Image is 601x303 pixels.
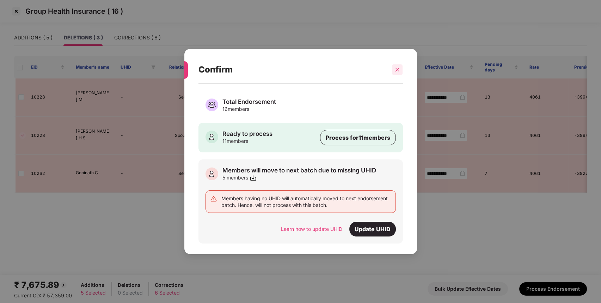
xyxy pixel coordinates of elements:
div: Total Endorsement [222,98,276,106]
span: close [395,67,400,72]
img: svg+xml;base64,PHN2ZyBpZD0iRG93bmxvYWQtMzJ4MzIiIHhtbG5zPSJodHRwOi8vd3d3LnczLm9yZy8yMDAwL3N2ZyIgd2... [250,175,257,182]
div: 11 members [222,138,272,144]
img: ready to process lives [206,131,218,143]
div: Members having no UHID will automatically moved to next endorsement batch. Hence, will not proces... [221,195,391,208]
div: Confirm [198,56,386,83]
div: 5 members [222,174,376,182]
div: Process for 11 members [320,130,396,145]
div: Update UHID [349,222,396,236]
div: 16 members [222,106,276,112]
div: Ready to process [222,130,272,138]
div: Members will move to next batch due to missing UHID [222,166,376,174]
img: svg+xml;base64,PHN2ZyBpZD0iRGFuZ2VyLTMyeDMyIiB4bWxucz0iaHR0cDovL3d3dy53My5vcmcvMjAwMC9zdmciIHdpZH... [210,195,217,202]
img: total lives [206,99,218,111]
img: missing uhid members icon [206,168,218,180]
div: Learn how to update UHID [281,225,342,233]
